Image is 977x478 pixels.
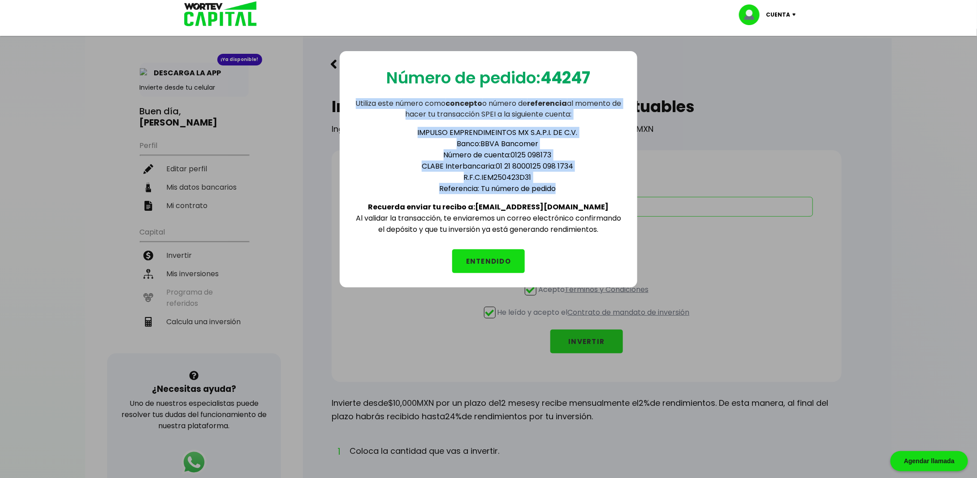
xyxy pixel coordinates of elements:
[527,98,567,109] b: referencia
[891,451,968,471] div: Agendar llamada
[368,202,609,212] b: Recuerda enviar tu recibo a: [EMAIL_ADDRESS][DOMAIN_NAME]
[387,65,591,90] p: Número de pedido:
[452,249,525,273] button: ENTENDIDO
[354,120,623,235] div: Al validar la transacción, te enviaremos un correo electrónico confirmando el depósito y que tu i...
[739,4,766,25] img: profile-image
[790,13,802,16] img: icon-down
[541,66,591,89] b: 44247
[372,172,623,183] li: R.F.C. IEM250423D31
[372,138,623,149] li: Banco: BBVA Bancomer
[372,149,623,161] li: Número de cuenta: 0125 098173
[446,98,483,109] b: concepto
[766,8,790,22] p: Cuenta
[372,183,623,194] li: Referencia: Tu número de pedido
[354,98,623,120] p: Utiliza este número como o número de al momento de hacer tu transacción SPEI a la siguiente cuenta:
[372,161,623,172] li: CLABE Interbancaria: 01 21 8000125 098 1734
[372,127,623,138] li: IMPULSO EMPRENDIMEINTOS MX S.A.P.I. DE C.V.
